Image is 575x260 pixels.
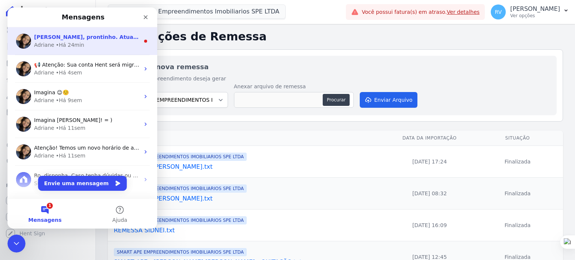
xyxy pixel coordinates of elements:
a: Parcelas [3,55,92,70]
iframe: Intercom live chat [7,7,157,229]
td: [DATE] 08:32 [387,178,472,209]
td: [DATE] 16:09 [387,209,472,241]
td: Finalizada [472,146,563,178]
td: Finalizada [472,178,563,209]
td: [DATE] 17:24 [387,146,472,178]
button: RV [PERSON_NAME] Ver opções [485,1,575,22]
span: SMART APE EMPREENDIMENTOS IMOBILIARIOS SPE LTDA [114,153,247,161]
th: Data da Importação [387,131,472,146]
div: Plataformas [6,181,89,190]
a: REMESSA SIDNEI.txt [114,226,384,235]
div: • Há 11sem [48,117,78,125]
img: Profile image for Adriane [9,109,24,124]
a: Conta Hent [3,209,92,224]
a: Negativação [3,154,92,169]
a: Minha Carteira [3,105,92,120]
span: Imagina [PERSON_NAME]! = ) [27,110,105,116]
label: Anexar arquivo de remessa [234,83,354,91]
p: Ver opções [510,13,560,19]
span: RV [495,9,502,15]
img: Profile image for Adriane [9,137,24,152]
button: Smart Ape Empreendimentos Imobiliarios SPE LTDA [108,4,286,19]
div: • Há 11sem [48,144,78,152]
button: Ajuda [75,191,150,221]
h2: Importações de Remessa [108,30,563,43]
button: Enviar Arquivo [360,92,417,108]
span: SMART APE EMPREENDIMENTOS IMOBILIARIOS SPE LTDA [114,184,247,193]
div: Adriane [27,34,47,42]
iframe: Intercom live chat [7,235,25,253]
span: Ro, disponha. Caso tenha dúvidas ou precise de mais informações, estou a disposição! 😊 [27,165,262,171]
label: Para qual empreendimento deseja gerar a remessa [120,75,228,91]
a: antecipação-[PERSON_NAME].txt [114,194,384,203]
td: Finalizada [472,209,563,241]
div: • Há 24min [48,34,77,42]
p: [PERSON_NAME] [510,5,560,13]
span: SMART APE EMPREENDIMENTOS IMOBILIARIOS SPE LTDA [114,216,247,224]
th: Arquivo [108,131,387,146]
span: Ajuda [105,210,120,215]
div: Adriane [27,144,47,152]
div: Adriane [27,61,47,69]
h2: Importar nova remessa [120,62,551,72]
span: Mensagens [21,210,54,215]
a: antecipação-[PERSON_NAME].txt [114,162,384,171]
a: Visão Geral [3,22,92,37]
span: Imagina 😉☺️ [27,82,61,88]
div: • Há 9sem [48,89,74,97]
img: Profile image for Adriane [9,54,24,69]
a: Lotes [3,72,92,87]
button: Envie uma mensagem [31,168,119,183]
a: Crédito [3,138,92,153]
button: Procurar [323,94,350,106]
span: [PERSON_NAME], prontinho. Atualizei as informações. ;) [27,27,193,33]
span: SMART APE EMPREENDIMENTOS IMOBILIARIOS SPE LTDA [114,248,247,256]
img: Profile image for Adriane [9,82,24,97]
span: Você possui fatura(s) em atraso. [362,8,480,16]
div: Adriane [27,89,47,97]
img: Profile image for Suporte [9,165,24,180]
div: • Há 4sem [48,61,74,69]
a: Clientes [3,88,92,103]
a: Transferências [3,121,92,136]
a: Ver detalhes [447,9,480,15]
img: Profile image for Adriane [9,26,24,41]
a: Contratos [3,39,92,54]
th: Situação [472,131,563,146]
div: Suporte [27,172,47,180]
a: Recebíveis [3,193,92,208]
div: Adriane [27,117,47,125]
